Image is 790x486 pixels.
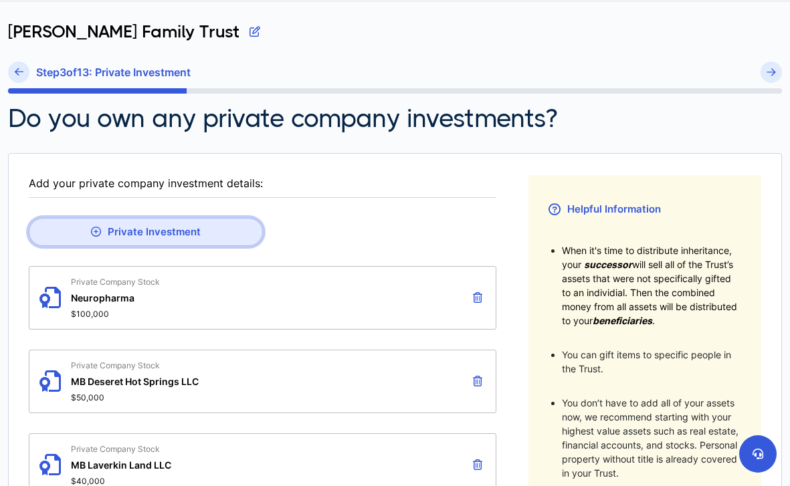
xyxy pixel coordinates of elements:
li: You can gift items to specific people in the Trust. [562,348,741,376]
span: beneficiaries [593,315,652,326]
h2: Do you own any private company investments? [8,104,558,133]
span: successor [584,259,632,270]
span: MB Laverkin Land LLC [71,459,171,471]
span: $50,000 [71,392,199,402]
button: Private Investment [29,218,263,246]
span: $100,000 [71,309,160,319]
span: When it's time to distribute inheritance, your will sell all of the Trust’s assets that were not ... [562,245,737,326]
h3: Helpful Information [549,195,741,223]
div: [PERSON_NAME] Family Trust [8,21,782,62]
span: Private Company Stock [71,444,171,454]
li: You don’t have to add all of your assets now, we recommend starting with your highest value asset... [562,396,741,480]
div: Add your private company investment details: [29,175,496,192]
span: Private Company Stock [71,277,160,287]
span: MB Deseret Hot Springs LLC [71,376,199,387]
span: Private Company Stock [71,360,199,370]
span: $40,000 [71,476,171,486]
span: Neuropharma [71,292,160,303]
h6: Step 3 of 13 : Private Investment [36,66,191,79]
